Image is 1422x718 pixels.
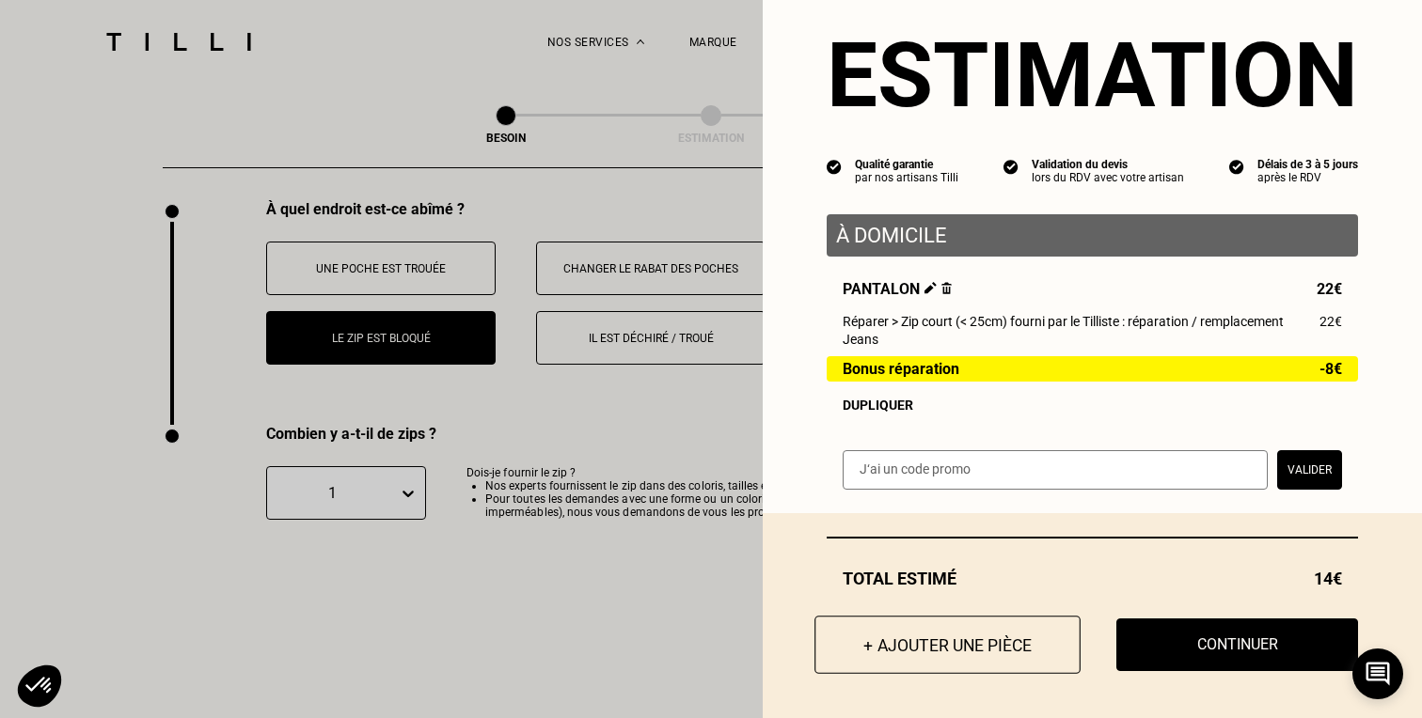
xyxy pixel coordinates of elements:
img: Éditer [924,282,937,294]
div: Validation du devis [1032,158,1184,171]
span: Pantalon [843,280,952,298]
span: -8€ [1319,361,1342,377]
div: par nos artisans Tilli [855,171,958,184]
span: 22€ [1319,314,1342,329]
span: Réparer > Zip court (< 25cm) fourni par le Tilliste : réparation / remplacement [843,314,1284,329]
img: icon list info [1003,158,1019,175]
p: À domicile [836,224,1349,247]
input: J‘ai un code promo [843,450,1268,490]
div: Délais de 3 à 5 jours [1257,158,1358,171]
span: 14€ [1314,569,1342,588]
button: Valider [1277,450,1342,490]
div: Qualité garantie [855,158,958,171]
div: Dupliquer [843,398,1342,413]
section: Estimation [827,23,1358,128]
img: Supprimer [941,282,952,294]
div: après le RDV [1257,171,1358,184]
button: + Ajouter une pièce [814,616,1081,674]
button: Continuer [1116,618,1358,671]
span: 22€ [1317,280,1342,298]
img: icon list info [827,158,842,175]
img: icon list info [1229,158,1244,175]
span: Bonus réparation [843,361,959,377]
span: Jeans [843,332,878,347]
div: lors du RDV avec votre artisan [1032,171,1184,184]
div: Total estimé [827,569,1358,588]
